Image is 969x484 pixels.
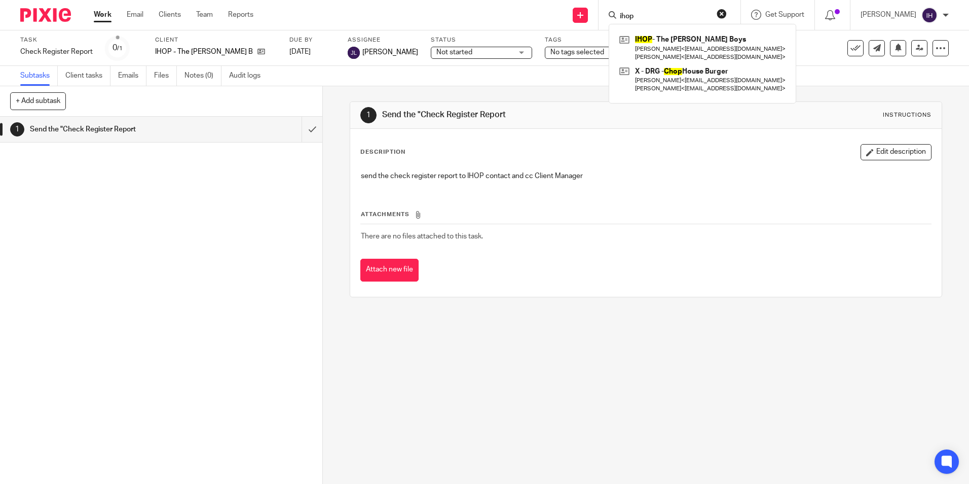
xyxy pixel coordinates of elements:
[861,10,916,20] p: [PERSON_NAME]
[360,148,405,156] p: Description
[360,107,377,123] div: 1
[30,122,204,137] h1: Send the "Check Register Report
[861,144,931,160] button: Edit description
[361,171,930,181] p: send the check register report to IHOP contact and cc Client Manager
[361,212,409,217] span: Attachments
[20,36,93,44] label: Task
[228,10,253,20] a: Reports
[10,122,24,136] div: 1
[118,66,146,86] a: Emails
[382,110,667,120] h1: Send the "Check Register Report
[155,36,277,44] label: Client
[619,12,710,21] input: Search
[289,36,335,44] label: Due by
[94,10,111,20] a: Work
[883,111,931,119] div: Instructions
[362,47,418,57] span: [PERSON_NAME]
[431,36,532,44] label: Status
[10,92,66,110] button: + Add subtask
[196,10,213,20] a: Team
[159,10,181,20] a: Clients
[550,49,604,56] span: No tags selected
[765,11,804,18] span: Get Support
[20,66,58,86] a: Subtasks
[127,10,143,20] a: Email
[360,259,419,282] button: Attach new file
[921,7,938,23] img: svg%3E
[184,66,221,86] a: Notes (0)
[545,36,646,44] label: Tags
[65,66,110,86] a: Client tasks
[113,42,123,54] div: 0
[436,49,472,56] span: Not started
[348,36,418,44] label: Assignee
[155,47,252,57] p: IHOP - The [PERSON_NAME] Boys
[289,48,311,55] span: [DATE]
[117,46,123,51] small: /1
[717,9,727,19] button: Clear
[20,47,93,57] div: Check Register Report
[154,66,177,86] a: Files
[348,47,360,59] img: svg%3E
[20,8,71,22] img: Pixie
[361,233,483,240] span: There are no files attached to this task.
[229,66,268,86] a: Audit logs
